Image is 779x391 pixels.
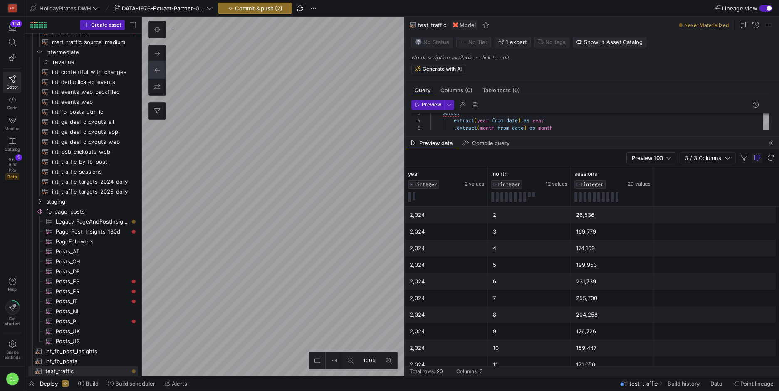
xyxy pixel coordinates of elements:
[45,347,129,356] span: int_fb_post_insights​​​​​​​​​​
[685,155,725,161] span: 3 / 3 Columns
[28,286,138,296] a: Posts_FR​​​​​​​​​
[46,47,137,57] span: intermediate
[28,366,138,376] a: test_traffic​​​​​​​​​​
[86,380,99,387] span: Build
[28,87,138,97] a: int_events_web_backfilled​​​​​​​​​​
[28,296,138,306] div: Press SPACE to select this row.
[740,380,774,387] span: Point lineage
[534,37,569,47] button: No tags
[28,187,138,197] a: int_traffic_targets_2025_daily​​​​​​​​​​
[28,266,138,276] div: Press SPACE to select this row.
[52,157,129,167] span: int_traffic_by_fb_post​​​​​​​​​​
[729,376,777,391] button: Point lineage
[493,340,566,356] div: 10
[28,336,138,346] div: Press SPACE to select this row.
[680,152,736,163] button: 3 / 3 Columns
[576,323,649,339] div: 176,726
[684,22,729,28] span: Never Materialized
[28,216,138,226] a: Legacy_PageAndPostInsights​​​​​​​​​
[28,256,138,266] div: Press SPACE to select this row.
[411,37,453,47] button: No statusNo Status
[576,240,649,256] div: 174,109
[5,147,20,152] span: Catalog
[28,346,138,356] div: Press SPACE to select this row.
[28,246,138,256] a: Posts_AT​​​​​​​​​
[28,157,138,167] div: Press SPACE to select this row.
[28,137,138,147] div: Press SPACE to select this row.
[410,323,483,339] div: 2,024
[493,257,566,273] div: 5
[28,87,138,97] div: Press SPACE to select this row.
[3,20,21,35] button: 114
[52,37,129,47] span: mart_traffic_source_medium​​​​​​​​​​
[52,127,129,137] span: int_ga_deal_clickouts_app​​​​​​​​​​
[574,170,597,177] span: sessions
[28,107,138,117] a: int_fb_posts_utm_io​​​​​​​​​​
[576,257,649,273] div: 199,953
[28,137,138,147] a: int_ga_deal_clickouts_web​​​​​​​​​​
[28,266,138,276] a: Posts_DE​​​​​​​​​
[28,117,138,127] div: Press SPACE to select this row.
[52,137,129,147] span: int_ga_deal_clickouts_web​​​​​​​​​​
[28,256,138,266] a: Posts_CH​​​​​​​​​
[493,323,566,339] div: 9
[52,107,129,117] span: int_fb_posts_utm_io​​​​​​​​​​
[529,125,535,131] span: as
[454,125,457,131] span: ,
[28,147,138,157] div: Press SPACE to select this row.
[576,357,649,373] div: 171,050
[28,177,138,187] div: Press SPACE to select this row.
[454,117,474,124] span: extract
[629,380,658,387] span: test_traffic
[583,182,603,187] span: INTEGER
[28,147,138,157] a: int_psb_clickouts_web​​​​​​​​​​
[28,67,138,77] div: Press SPACE to select this row.
[28,187,138,197] div: Press SPACE to select this row.
[512,125,524,131] span: date
[532,117,544,124] span: year
[28,77,138,87] a: int_deduplicated_events​​​​​​​​​​
[491,170,508,177] span: month
[56,307,129,316] span: Posts_NL​​​​​​​​​
[56,327,129,336] span: Posts_UK​​​​​​​​​
[28,356,138,366] div: Press SPACE to select this row.
[56,287,129,296] span: Posts_FR​​​​​​​​​
[161,376,191,391] button: Alerts
[28,157,138,167] a: int_traffic_by_fb_post​​​​​​​​​​
[465,181,484,187] span: 2 values
[28,47,138,57] div: Press SPACE to select this row.
[545,39,566,45] span: No tags
[411,64,465,74] button: Generate with AI
[56,337,129,346] span: Posts_US​​​​​​​​​
[28,177,138,187] a: int_traffic_targets_2024_daily​​​​​​​​​​
[722,5,757,12] span: Lineage view
[410,240,483,256] div: 2,024
[410,357,483,373] div: 2,024
[52,67,129,77] span: int_contentful_with_changes​​​​​​​​​​
[28,107,138,117] div: Press SPACE to select this row.
[28,296,138,306] a: Posts_IT​​​​​​​​​
[415,88,430,93] span: Query
[506,117,518,124] span: date
[112,3,215,14] button: DATA-1976-Extract-Partner-GA4-Data
[632,155,663,161] span: Preview 100
[707,376,727,391] button: Data
[7,105,17,110] span: Code
[28,167,138,177] div: Press SPACE to select this row.
[5,173,19,180] span: Beta
[28,326,138,336] a: Posts_UK​​​​​​​​​
[28,366,138,376] div: Press SPACE to select this row.
[28,236,138,246] a: PageFollowers​​​​​​​​​
[52,167,129,177] span: int_traffic_sessions​​​​​​​​​​
[28,216,138,226] div: Press SPACE to select this row.
[52,117,129,127] span: int_ga_deal_clickouts_all​​​​​​​​​​
[415,39,422,45] img: No status
[453,22,458,27] img: undefined
[28,286,138,296] div: Press SPACE to select this row.
[56,277,129,286] span: Posts_ES​​​​​​​​​
[9,167,16,172] span: PRs
[497,125,509,131] span: from
[518,117,521,124] span: )
[115,380,155,387] span: Build scheduler
[91,22,121,28] span: Create asset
